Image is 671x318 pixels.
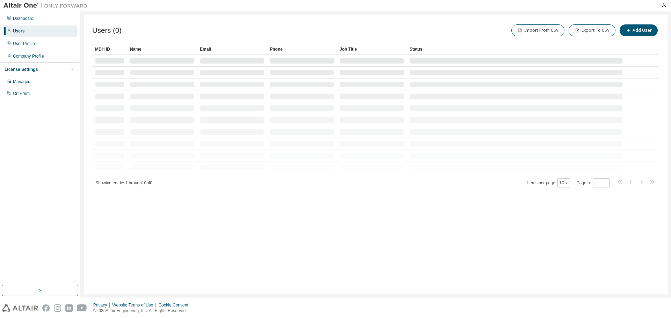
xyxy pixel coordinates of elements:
[3,2,91,9] img: Altair One
[130,44,194,55] div: Name
[93,302,112,308] div: Privacy
[270,44,334,55] div: Phone
[77,304,87,312] img: youtube.svg
[95,180,152,185] span: Showing entries 1 through 10 of 0
[65,304,73,312] img: linkedin.svg
[511,24,564,36] button: Import From CSV
[13,91,30,96] div: On Prem
[13,28,24,34] div: Users
[54,304,61,312] img: instagram.svg
[577,178,610,187] span: Page n.
[569,24,615,36] button: Export To CSV
[158,302,192,308] div: Cookie Consent
[95,44,124,55] div: MDH ID
[13,16,34,21] div: Dashboard
[112,302,158,308] div: Website Terms of Use
[92,27,122,35] span: Users (0)
[13,53,44,59] div: Company Profile
[200,44,264,55] div: Email
[410,44,623,55] div: Status
[13,79,30,84] div: Managed
[340,44,404,55] div: Job Title
[527,178,570,187] span: Items per page
[2,304,38,312] img: altair_logo.svg
[5,67,38,72] div: License Settings
[13,41,35,46] div: User Profile
[559,180,569,186] button: 10
[42,304,50,312] img: facebook.svg
[93,308,193,314] p: © 2025 Altair Engineering, Inc. All Rights Reserved.
[620,24,658,36] button: Add User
